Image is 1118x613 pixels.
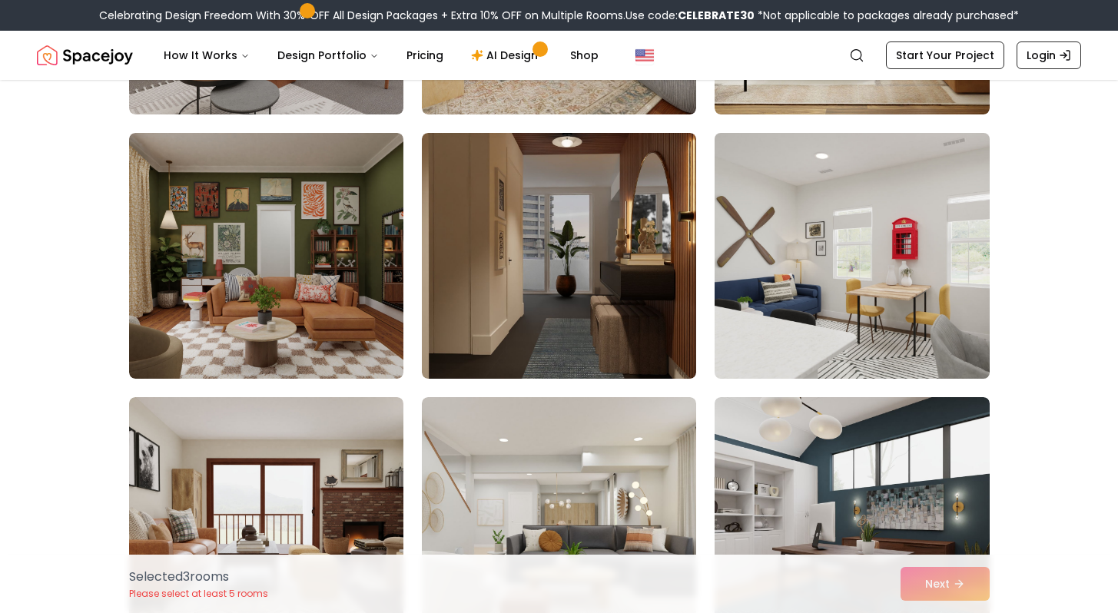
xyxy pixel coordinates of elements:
[459,40,555,71] a: AI Design
[151,40,262,71] button: How It Works
[422,133,696,379] img: Room room-65
[1017,41,1081,69] a: Login
[755,8,1019,23] span: *Not applicable to packages already purchased*
[129,568,268,586] p: Selected 3 room s
[886,41,1004,69] a: Start Your Project
[265,40,391,71] button: Design Portfolio
[37,40,133,71] img: Spacejoy Logo
[129,133,403,379] img: Room room-64
[558,40,611,71] a: Shop
[99,8,1019,23] div: Celebrating Design Freedom With 30% OFF All Design Packages + Extra 10% OFF on Multiple Rooms.
[129,588,268,600] p: Please select at least 5 rooms
[708,127,996,385] img: Room room-66
[625,8,755,23] span: Use code:
[678,8,755,23] b: CELEBRATE30
[151,40,611,71] nav: Main
[37,31,1081,80] nav: Global
[394,40,456,71] a: Pricing
[37,40,133,71] a: Spacejoy
[635,46,654,65] img: United States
